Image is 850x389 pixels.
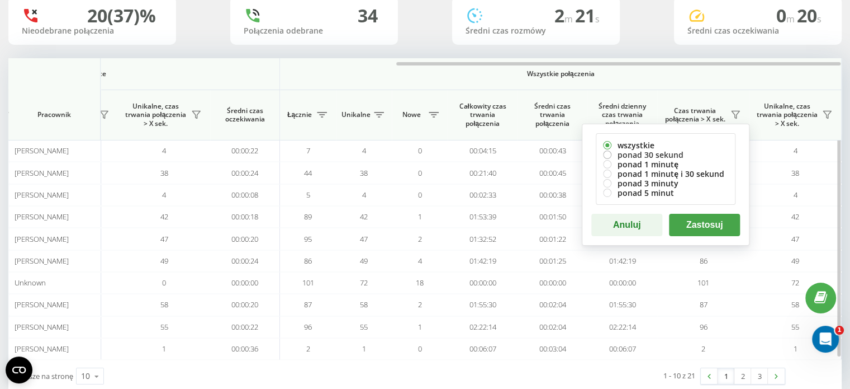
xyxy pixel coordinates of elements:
[791,168,799,178] span: 38
[210,206,280,228] td: 00:00:18
[418,190,422,200] span: 0
[791,299,799,310] span: 58
[587,338,657,360] td: 00:06:07
[15,234,69,244] span: [PERSON_NAME]
[15,146,69,156] span: [PERSON_NAME]
[210,140,280,162] td: 00:00:22
[304,256,312,266] span: 86
[15,168,69,178] span: [PERSON_NAME]
[517,206,587,228] td: 00:01:50
[812,326,839,353] iframe: Intercom live chat
[360,168,368,178] span: 38
[160,168,168,178] span: 38
[591,214,662,236] button: Anuluj
[362,190,366,200] span: 4
[603,140,728,150] label: wszystkie
[15,278,46,288] span: Unknown
[797,3,821,27] span: 20
[456,102,509,128] span: Całkowity czas trwania połączenia
[603,160,728,169] label: ponad 1 minutę
[418,234,422,244] span: 2
[517,228,587,250] td: 00:01:22
[448,140,517,162] td: 00:04:15
[15,299,69,310] span: [PERSON_NAME]
[18,110,91,119] span: Pracownik
[603,179,728,188] label: ponad 3 minuty
[160,322,168,332] span: 55
[835,326,844,335] span: 1
[418,212,422,222] span: 1
[418,146,422,156] span: 0
[210,228,280,250] td: 00:00:20
[360,212,368,222] span: 42
[701,344,705,354] span: 2
[448,162,517,184] td: 00:21:40
[15,322,69,332] span: [PERSON_NAME]
[160,299,168,310] span: 58
[517,338,587,360] td: 00:03:04
[304,234,312,244] span: 95
[595,13,600,25] span: s
[791,278,799,288] span: 72
[603,150,728,160] label: ponad 30 sekund
[160,256,168,266] span: 49
[15,256,69,266] span: [PERSON_NAME]
[700,299,707,310] span: 87
[341,110,371,119] span: Unikalne
[794,146,797,156] span: 4
[304,168,312,178] span: 44
[362,344,366,354] span: 1
[776,3,797,27] span: 0
[669,214,740,236] button: Zastosuj
[210,250,280,272] td: 00:00:24
[14,371,73,381] span: Wiersze na stronę
[6,357,32,383] button: Open CMP widget
[526,102,579,128] span: Średni czas trwania połączenia
[15,344,69,354] span: [PERSON_NAME]
[358,5,378,26] div: 34
[817,13,821,25] span: s
[687,26,828,36] div: Średni czas oczekiwania
[791,256,799,266] span: 49
[360,299,368,310] span: 58
[786,13,797,25] span: m
[466,26,606,36] div: Średni czas rozmówy
[162,146,166,156] span: 4
[587,272,657,294] td: 00:00:00
[663,370,695,381] div: 1 - 10 z 21
[210,162,280,184] td: 00:00:24
[718,368,734,384] a: 1
[517,162,587,184] td: 00:00:45
[587,294,657,316] td: 01:55:30
[448,250,517,272] td: 01:42:19
[302,278,314,288] span: 101
[416,278,424,288] span: 18
[304,299,312,310] span: 87
[603,169,728,179] label: ponad 1 minutę i 30 sekund
[306,344,310,354] span: 2
[517,272,587,294] td: 00:00:00
[22,26,163,36] div: Nieodebrane połączenia
[517,250,587,272] td: 00:01:25
[210,316,280,338] td: 00:00:22
[81,371,90,382] div: 10
[162,278,166,288] span: 0
[448,184,517,206] td: 00:02:33
[517,140,587,162] td: 00:00:43
[517,294,587,316] td: 00:02:04
[554,3,575,27] span: 2
[360,256,368,266] span: 49
[791,212,799,222] span: 42
[160,234,168,244] span: 47
[162,344,166,354] span: 1
[15,212,69,222] span: [PERSON_NAME]
[210,294,280,316] td: 00:00:20
[360,234,368,244] span: 47
[162,190,166,200] span: 4
[124,102,188,128] span: Unikalne, czas trwania połączenia > X sek.
[360,322,368,332] span: 55
[304,212,312,222] span: 89
[87,5,156,26] div: 20 (37)%
[418,168,422,178] span: 0
[794,344,797,354] span: 1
